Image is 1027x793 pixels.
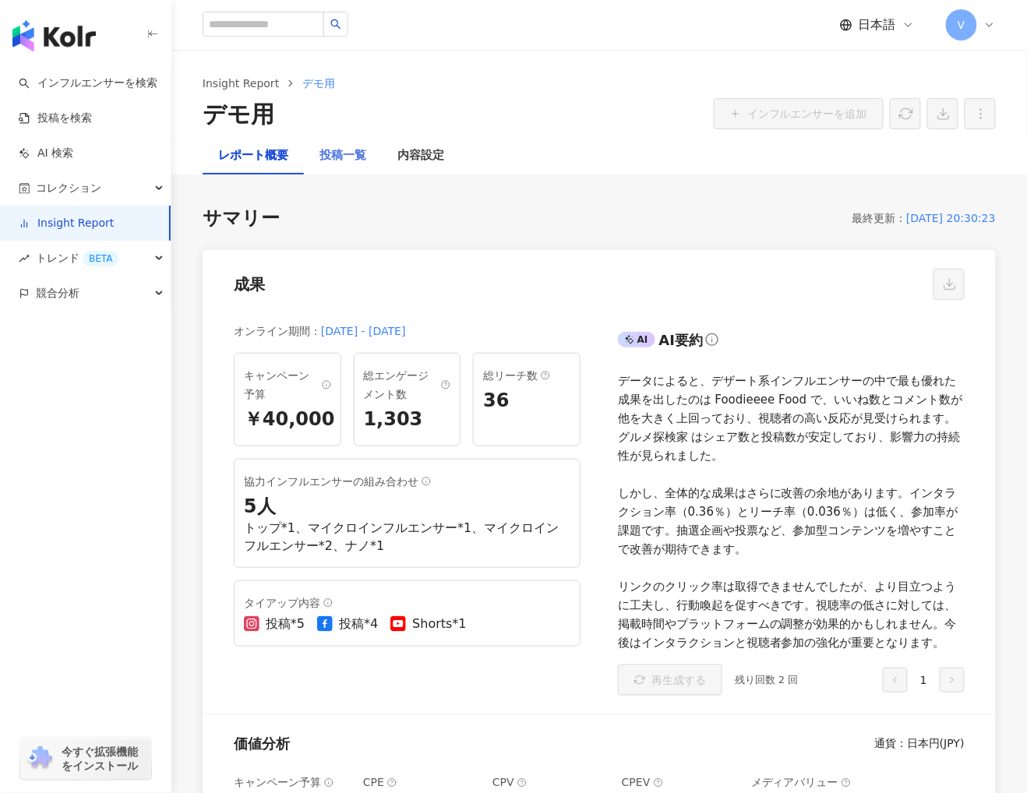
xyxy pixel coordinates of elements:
div: 通貨 ： 日本円 ( JPY ) [874,736,965,752]
div: 投稿一覧 [319,146,366,165]
div: メディアバリュー [751,774,868,792]
div: AI [618,332,655,347]
div: 内容設定 [397,146,444,165]
div: サマリー [203,206,280,232]
span: 競合分析 [36,276,79,311]
span: 今すぐ拡張機能をインストール [62,745,146,773]
div: ￥40,000 [244,407,331,433]
div: CPEV [622,774,739,792]
div: AI要約 [659,330,704,350]
button: インフルエンサーを追加 [714,98,884,129]
div: CPE [363,774,480,792]
div: 価値分析 [234,734,290,753]
span: コレクション [36,171,101,206]
span: V [958,16,965,33]
div: レポート概要 [218,146,288,165]
a: Insight Report [19,216,114,231]
a: chrome extension今すぐ拡張機能をインストール [20,738,151,780]
span: search [330,19,341,30]
div: 1 [883,668,965,693]
div: トップ*1、マイクロインフルエンサー*1、マイクロインフルエンサー*2、ナノ*1 [244,520,570,555]
span: デモ用 [302,77,335,90]
div: [DATE] 20:30:23 [906,209,996,227]
div: キャンペーン予算 [244,366,331,404]
a: Insight Report [199,75,282,92]
a: AI 検索 [19,146,73,161]
div: Shorts*1 [412,615,466,633]
div: 協力インフルエンサーの組み合わせ [244,472,570,491]
div: 総エンゲージメント数 [364,366,451,404]
span: トレンド [36,241,118,276]
div: キャンペーン予算 [234,774,351,792]
div: デモ用 [203,98,274,131]
img: chrome extension [25,746,55,771]
img: logo [12,20,96,51]
div: 36 [483,388,570,414]
div: 総リーチ数 [483,366,570,385]
div: 成果 [234,273,265,295]
div: 最終更新 ： [852,209,906,227]
div: [DATE] - [DATE] [321,322,406,340]
div: CPV [492,774,609,792]
div: 残り回数 2 回 [735,672,799,688]
span: 日本語 [859,16,896,33]
span: rise [19,253,30,264]
div: データによると、デザート系インフルエンサーの中で最も優れた成果を出したのは Foodieeee Food で、いいね数とコメント数が他を大きく上回っており、視聴者の高い反応が見受けられます。グル... [618,372,965,652]
div: 1,303 [364,407,451,433]
div: AIAI要約 [618,328,965,359]
a: 投稿を検索 [19,111,92,126]
div: タイアップ内容 [244,594,570,612]
div: 5 人 [244,494,570,520]
a: searchインフルエンサーを検索 [19,76,157,91]
div: オンライン期間 ： [234,322,321,340]
button: 再生成する [618,664,722,696]
div: BETA [83,251,118,266]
